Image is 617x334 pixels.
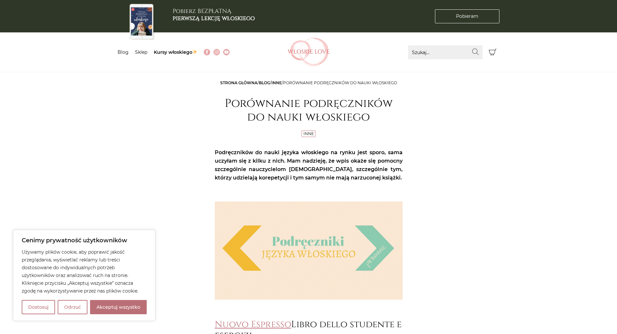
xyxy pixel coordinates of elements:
[486,45,500,59] button: Koszyk
[58,300,87,314] button: Odrzuć
[173,8,255,22] h3: Pobierz BEZPŁATNĄ
[22,236,147,244] p: Cenimy prywatność użytkowników
[435,9,499,23] a: Pobieram
[154,49,198,55] a: Kursy włoskiego
[118,49,129,55] a: Blog
[456,13,478,20] span: Pobieram
[259,80,270,85] a: Blog
[215,318,291,330] a: Nuovo Espresso
[215,148,403,182] p: Podręczników do nauki języka włoskiego na rynku jest sporo, sama uczyłam się z kilku z nich. Mam ...
[173,14,255,22] b: pierwszą lekcję włoskiego
[22,300,55,314] button: Dostosuj
[90,300,147,314] button: Akceptuj wszystko
[283,80,397,85] span: Porównanie podręczników do nauki włoskiego
[271,80,282,85] a: Inne
[22,248,147,295] p: Używamy plików cookie, aby poprawić jakość przeglądania, wyświetlać reklamy lub treści dostosowan...
[303,131,314,136] a: Inne
[192,50,197,54] img: ✨
[408,45,483,59] input: Szukaj...
[220,80,397,85] span: / / /
[288,38,330,67] img: Włoskielove
[215,97,403,124] h1: Porównanie podręczników do nauki włoskiego
[135,49,147,55] a: Sklep
[220,80,257,85] a: Strona główna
